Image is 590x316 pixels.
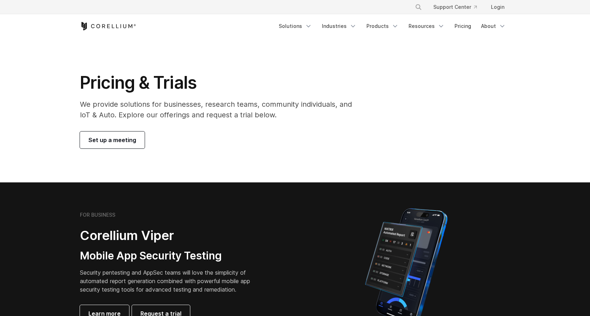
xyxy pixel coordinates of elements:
h2: Corellium Viper [80,228,261,244]
h6: FOR BUSINESS [80,212,115,218]
p: Security pentesting and AppSec teams will love the simplicity of automated report generation comb... [80,268,261,294]
div: Navigation Menu [406,1,510,13]
h3: Mobile App Security Testing [80,249,261,263]
a: Resources [404,20,449,33]
h1: Pricing & Trials [80,72,362,93]
a: Login [485,1,510,13]
a: Products [362,20,403,33]
button: Search [412,1,425,13]
a: Support Center [428,1,482,13]
a: Industries [318,20,361,33]
a: Pricing [450,20,475,33]
div: Navigation Menu [274,20,510,33]
a: Set up a meeting [80,131,145,148]
span: Set up a meeting [88,136,136,144]
a: About [477,20,510,33]
a: Corellium Home [80,22,136,30]
a: Solutions [274,20,316,33]
p: We provide solutions for businesses, research teams, community individuals, and IoT & Auto. Explo... [80,99,362,120]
